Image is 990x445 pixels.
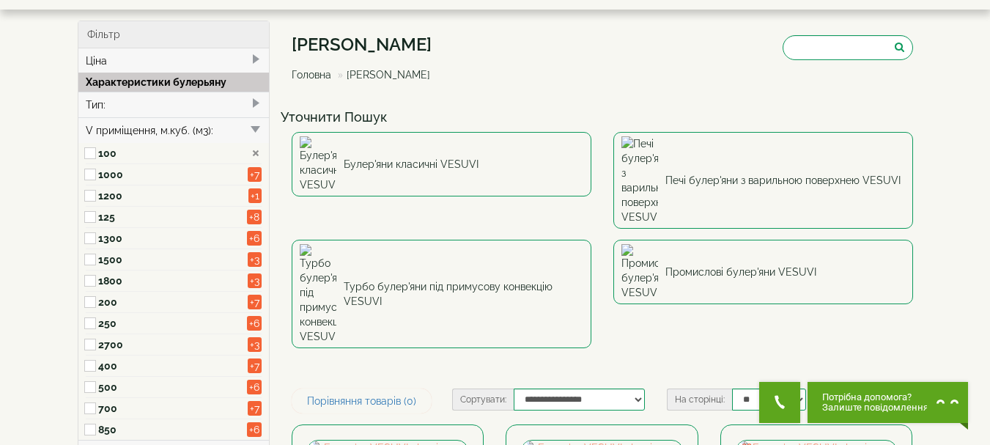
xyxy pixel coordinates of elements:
span: +6 [247,422,262,437]
label: 1000 [98,167,248,182]
label: 2700 [98,337,248,352]
span: +7 [248,401,262,416]
div: Характеристики булерьяну [78,73,270,92]
label: 850 [98,422,248,437]
label: 500 [98,380,248,394]
img: Турбо булер'яни під примусову конвекцію VESUVI [300,244,336,344]
div: Ціна [78,48,270,73]
label: 250 [98,316,248,331]
li: [PERSON_NAME] [334,67,430,82]
label: 1500 [98,252,248,267]
span: Потрібна допомога? [822,392,928,402]
span: +7 [248,358,262,373]
img: Печі булер'яни з варильною поверхнею VESUVI [621,136,658,224]
span: +7 [248,167,262,182]
span: +6 [247,316,262,331]
label: 1800 [98,273,248,288]
label: 200 [98,295,248,309]
div: Фільтр [78,21,270,48]
a: Порівняння товарів (0) [292,389,432,413]
img: Промислові булер'яни VESUVI [621,244,658,300]
label: 125 [98,210,248,224]
span: +8 [247,210,262,224]
h1: [PERSON_NAME] [292,35,441,54]
span: Залиште повідомлення [822,402,928,413]
span: +7 [248,295,262,309]
span: +6 [247,380,262,394]
a: Турбо булер'яни під примусову конвекцію VESUVI Турбо булер'яни під примусову конвекцію VESUVI [292,240,591,348]
label: 100 [98,146,248,161]
h4: Уточнити Пошук [281,110,924,125]
button: Get Call button [759,382,800,423]
span: +3 [248,252,262,267]
a: Булер'яни класичні VESUVI Булер'яни класичні VESUVI [292,132,591,196]
span: +3 [248,273,262,288]
div: Тип: [78,92,270,117]
button: Chat button [808,382,968,423]
img: Булер'яни класичні VESUVI [300,136,336,192]
span: +6 [247,231,262,246]
div: V приміщення, м.куб. (м3): [78,117,270,143]
a: Печі булер'яни з варильною поверхнею VESUVI Печі булер'яни з варильною поверхнею VESUVI [613,132,913,229]
a: Промислові булер'яни VESUVI Промислові булер'яни VESUVI [613,240,913,304]
label: Сортувати: [452,389,514,411]
label: 400 [98,358,248,373]
label: 700 [98,401,248,416]
label: 1300 [98,231,248,246]
label: 1200 [98,188,248,203]
span: +1 [248,188,262,203]
label: На сторінці: [667,389,732,411]
span: +3 [248,337,262,352]
a: Головна [292,69,331,81]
